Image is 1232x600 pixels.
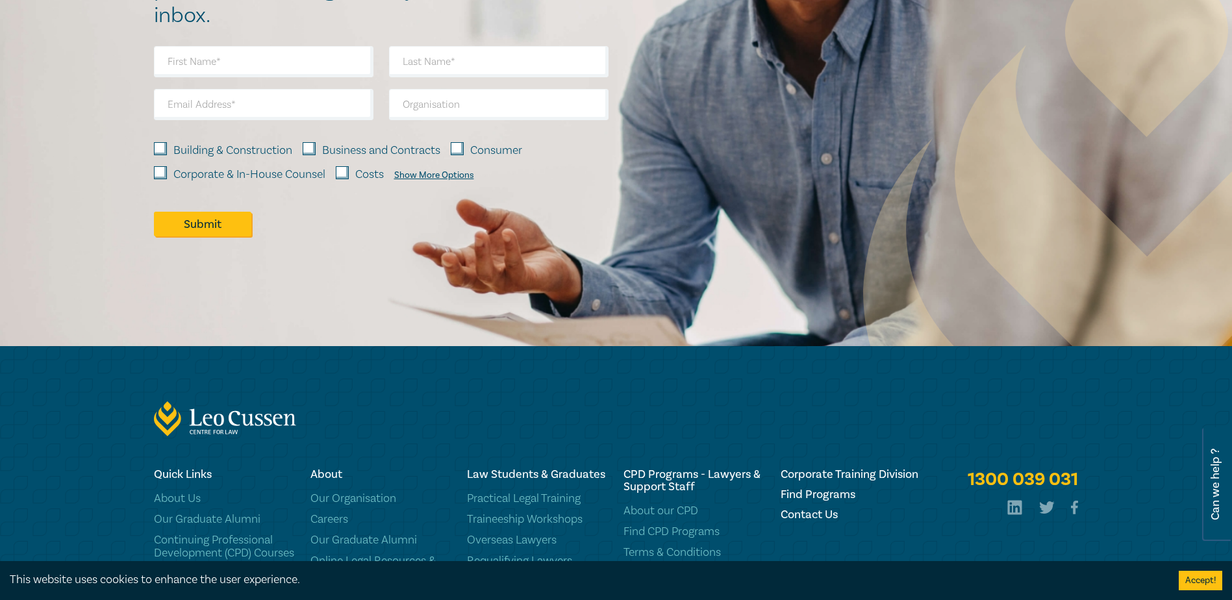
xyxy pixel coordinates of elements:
[781,468,922,481] a: Corporate Training Division
[467,468,608,481] h6: Law Students & Graduates
[154,212,251,236] button: Submit
[322,142,440,159] label: Business and Contracts
[467,492,608,505] a: Practical Legal Training
[1179,571,1222,590] button: Accept cookies
[467,555,608,568] a: Requalifying Lawyers
[1209,435,1222,534] span: Can we help ?
[310,492,451,505] a: Our Organisation
[355,166,384,183] label: Costs
[389,89,609,120] input: Organisation
[781,488,922,501] a: Find Programs
[394,170,474,181] div: Show More Options
[623,525,764,538] a: Find CPD Programs
[623,505,764,518] a: About our CPD
[389,46,609,77] input: Last Name*
[470,142,522,159] label: Consumer
[10,571,1159,588] div: This website uses cookies to enhance the user experience.
[623,468,764,493] h6: CPD Programs - Lawyers & Support Staff
[154,513,295,526] a: Our Graduate Alumni
[154,534,295,560] a: Continuing Professional Development (CPD) Courses
[154,89,373,120] input: Email Address*
[310,534,451,547] a: Our Graduate Alumni
[968,468,1078,492] a: 1300 039 031
[467,534,608,547] a: Overseas Lawyers
[173,142,292,159] label: Building & Construction
[154,492,295,505] a: About Us
[310,468,451,481] h6: About
[173,166,325,183] label: Corporate & In-House Counsel
[154,46,373,77] input: First Name*
[623,546,764,559] a: Terms & Conditions
[154,468,295,481] h6: Quick Links
[310,513,451,526] a: Careers
[781,508,922,521] a: Contact Us
[467,513,608,526] a: Traineeship Workshops
[310,555,451,581] a: Online Legal Resources & Links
